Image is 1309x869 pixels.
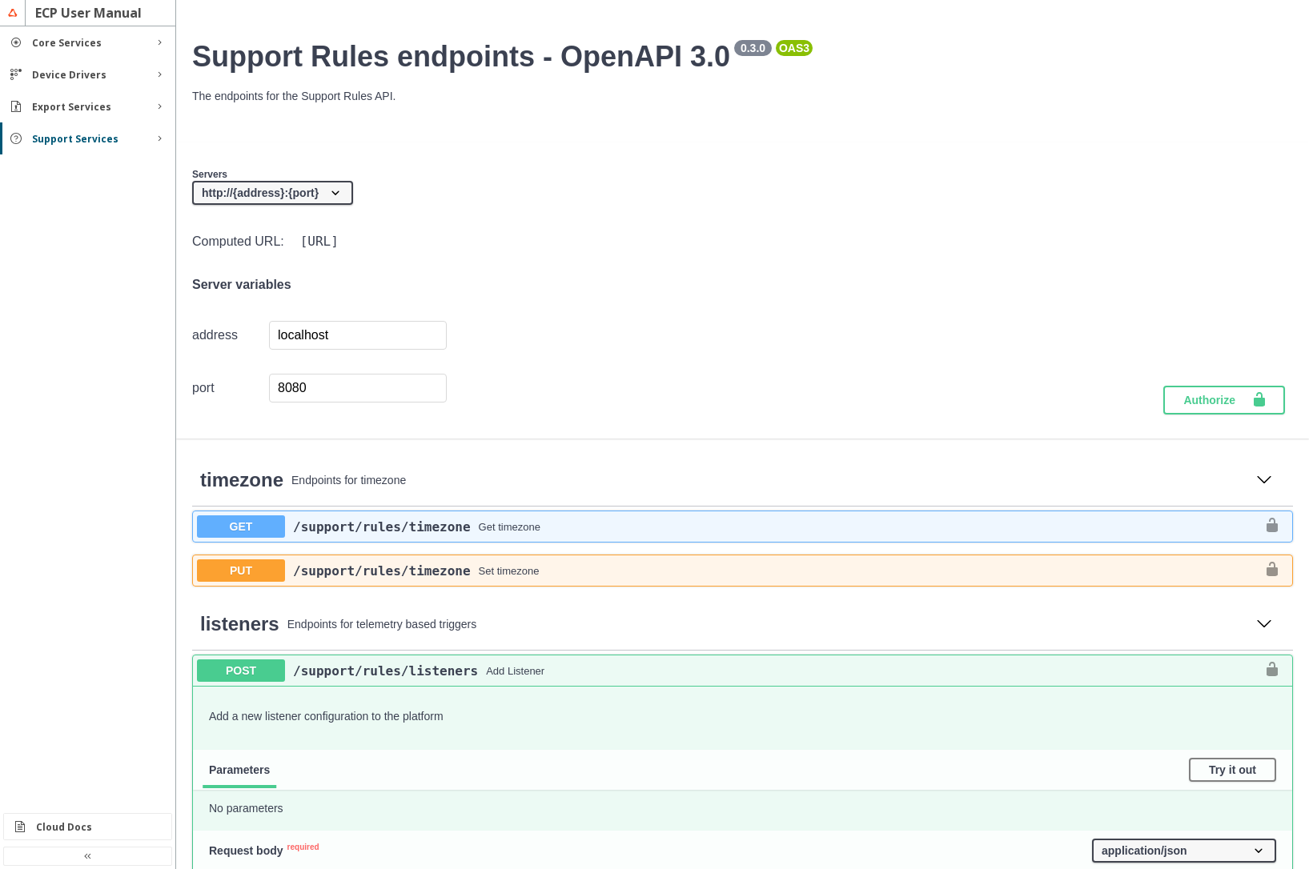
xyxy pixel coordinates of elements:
button: Authorize [1163,386,1285,414]
span: listeners [200,613,279,635]
span: POST [197,659,285,682]
button: authorization button unlocked [1256,561,1288,580]
button: Collapse operation [1251,469,1277,493]
button: Try it out [1189,758,1276,782]
code: [URL] [297,230,342,252]
p: Endpoints for telemetry based triggers [287,618,1243,631]
pre: OAS3 [779,42,809,54]
div: Add Listener [486,665,1256,677]
div: Get timezone [479,521,1256,533]
a: listeners [200,613,279,635]
span: PUT [197,559,285,582]
a: ​/support​/rules​/timezone [293,563,471,579]
span: Servers [192,169,227,180]
button: authorization button unlocked [1256,517,1288,536]
span: timezone [200,469,283,491]
td: port [192,373,269,403]
h4: Server variables [192,278,447,292]
p: Endpoints for timezone [291,474,1243,487]
button: authorization button unlocked [1256,661,1288,680]
a: timezone [200,469,283,491]
h4: Request body [209,844,1092,857]
p: Add a new listener configuration to the platform [209,710,1276,723]
a: ​/support​/rules​/listeners [293,663,478,679]
span: GET [197,515,285,538]
a: ​/support​/rules​/timezone [293,519,471,535]
p: No parameters [209,802,1276,815]
h2: Support Rules endpoints - OpenAPI 3.0 [192,40,1293,74]
p: The endpoints for the Support Rules API. [192,90,1293,102]
span: Parameters [209,763,270,776]
div: Computed URL: [192,230,447,252]
div: Set timezone [479,565,1256,577]
span: Authorize [1183,391,1251,406]
td: address [192,320,269,350]
pre: 0.3.0 [737,42,769,54]
button: Collapse operation [1251,613,1277,637]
